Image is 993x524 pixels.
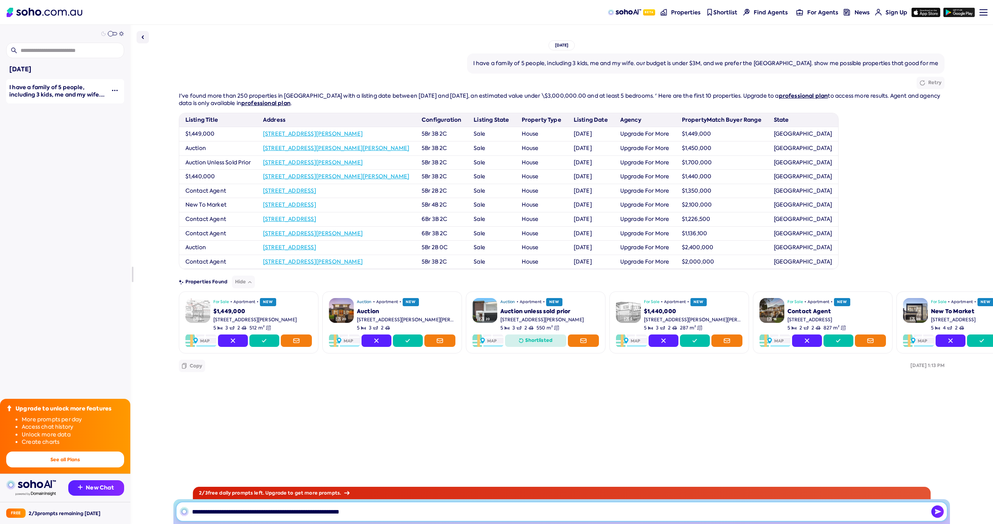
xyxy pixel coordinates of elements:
div: [STREET_ADDRESS][PERSON_NAME] [500,317,599,323]
td: House [516,170,567,184]
div: [STREET_ADDRESS] [787,317,886,323]
td: [DATE] [567,141,614,155]
span: For Sale [644,299,659,305]
img: Map [616,334,647,347]
div: [DATE] [548,40,575,50]
img: Carspots [385,326,390,330]
span: 2 [237,325,246,331]
td: Upgrade For More [614,155,676,170]
span: Apartment [234,299,255,305]
span: I've found more than 250 properties in [GEOGRAPHIC_DATA] with a listing date between [DATE] and [... [179,92,779,99]
th: Listing State [467,113,515,127]
img: Bathrooms [804,326,808,330]
a: [STREET_ADDRESS][PERSON_NAME] [263,258,363,265]
td: Sale [467,184,515,198]
td: Sale [467,141,515,155]
button: See all Plans [6,452,124,467]
img: Gallery Icon [767,317,772,321]
a: professional plan [241,99,291,107]
td: Sale [467,127,515,141]
span: 2 [524,325,533,331]
td: Upgrade For More [614,226,676,241]
button: New Chat [68,480,124,496]
a: PropertyGallery Icon20Auction•Apartment•NEWAuction[STREET_ADDRESS][PERSON_NAME][PERSON_NAME]5Bedr... [322,291,462,353]
span: Shortlist [713,9,737,16]
td: [GEOGRAPHIC_DATA] [768,226,838,241]
img: Map [903,334,934,347]
span: NEW [690,298,707,306]
td: House [516,127,567,141]
span: 2 [799,325,808,331]
td: [DATE] [567,155,614,170]
td: $2,400,000 [676,241,768,255]
td: Contact Agent [179,255,257,269]
td: $1,350,000 [676,184,768,198]
td: [GEOGRAPHIC_DATA] [768,198,838,212]
span: • [948,299,950,305]
span: NEW [260,298,276,306]
span: • [831,299,832,305]
span: 18 [773,317,777,321]
span: 20 [486,317,490,321]
img: sohoai logo [6,480,56,490]
td: Upgrade For More [614,241,676,255]
img: Gallery Icon [910,317,915,321]
div: I have a family of 5 people, including 3 kids, me and my wife. our budget is under $3M, and we pr... [473,60,939,67]
div: [DATE] 1:13 PM [910,362,945,369]
td: 5Br 3B 2C [415,127,467,141]
td: 5Br 3B 2C [415,170,467,184]
td: [GEOGRAPHIC_DATA] [768,170,838,184]
td: Auction [179,141,257,155]
div: [DATE] [9,64,121,74]
td: $1,449,000 [179,127,257,141]
img: Bedrooms [935,326,940,330]
td: [DATE] [567,184,614,198]
div: Auction unless sold prior [500,308,599,315]
td: Upgrade For More [614,255,676,269]
td: $1,440,000 [676,170,768,184]
span: Apartment [808,299,829,305]
img: Land size [697,326,702,330]
span: . [291,100,292,107]
img: Land size [554,326,559,330]
th: Address [257,113,415,127]
th: Configuration [415,113,467,127]
td: $2,000,000 [676,255,768,269]
img: Land size [841,326,846,330]
td: $1,136,100 [676,226,768,241]
img: Copy icon [182,363,187,369]
img: Land size [266,326,271,330]
td: Contact Agent [179,212,257,226]
span: Beta [643,9,655,16]
img: Bathrooms [517,326,521,330]
td: $2,100,000 [676,198,768,212]
td: [DATE] [567,170,614,184]
img: Send icon [931,505,944,518]
td: House [516,184,567,198]
td: Upgrade For More [614,184,676,198]
a: PropertyGallery Icon5For Sale•Apartment•NEW$1,440,000[STREET_ADDRESS][PERSON_NAME][PERSON_NAME]5B... [609,291,749,353]
td: House [516,255,567,269]
a: [STREET_ADDRESS] [263,187,316,194]
th: Listing Date [567,113,614,127]
span: • [974,299,976,305]
td: [GEOGRAPHIC_DATA] [768,127,838,141]
img: Carspots [816,326,820,330]
div: Auction [357,308,455,315]
span: • [373,299,375,305]
td: House [516,212,567,226]
td: [GEOGRAPHIC_DATA] [768,141,838,155]
a: I have a family of 5 people, including 3 kids, me and my wife. our budget is under $3M, and we pr... [6,79,106,103]
img: Carspots [672,326,677,330]
th: Agency [614,113,676,127]
td: Contact Agent [179,184,257,198]
td: 5Br 4B 2C [415,198,467,212]
a: PropertyGallery Icon18For Sale•Apartment•NEWContact Agent[STREET_ADDRESS]5Bedrooms2Bathrooms2Cars... [753,291,893,353]
img: Gallery Icon [336,317,341,321]
span: 3 [225,325,234,331]
td: $1,440,000 [179,170,257,184]
button: Copy [179,360,206,372]
td: Sale [467,255,515,269]
img: Soho Logo [7,8,82,17]
img: Gallery Icon [479,317,484,321]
